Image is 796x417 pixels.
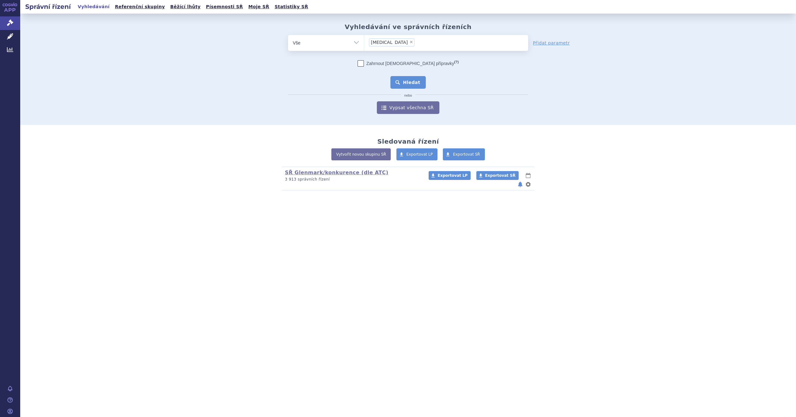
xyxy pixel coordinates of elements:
a: Písemnosti SŘ [204,3,245,11]
a: Exportovat LP [396,148,438,160]
a: Běžící lhůty [168,3,202,11]
a: Exportovat SŘ [476,171,519,180]
a: Statistiky SŘ [273,3,310,11]
label: Zahrnout [DEMOGRAPHIC_DATA] přípravky [358,60,459,67]
span: Exportovat LP [437,173,467,178]
h2: Správní řízení [20,2,76,11]
button: Hledat [390,76,426,89]
a: Přidat parametr [533,40,570,46]
button: nastavení [525,181,531,188]
a: Moje SŘ [246,3,271,11]
a: Exportovat SŘ [443,148,485,160]
span: Exportovat SŘ [453,152,480,157]
a: Exportovat LP [429,171,471,180]
a: SŘ Glenmark/konkurence (dle ATC) [285,170,388,176]
a: Vytvořit novou skupinu SŘ [331,148,391,160]
p: 3 913 správních řízení [285,177,420,182]
i: nebo [401,94,415,98]
a: Referenční skupiny [113,3,167,11]
span: × [409,40,413,44]
h2: Sledovaná řízení [377,138,439,145]
h2: Vyhledávání ve správních řízeních [345,23,472,31]
span: Exportovat LP [407,152,433,157]
span: Exportovat SŘ [485,173,516,178]
abbr: (?) [454,60,459,64]
input: [MEDICAL_DATA] [416,38,446,46]
a: Vypsat všechna SŘ [377,101,439,114]
a: Vyhledávání [76,3,112,11]
span: [MEDICAL_DATA] [371,40,408,45]
button: lhůty [525,172,531,179]
button: notifikace [517,181,523,188]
